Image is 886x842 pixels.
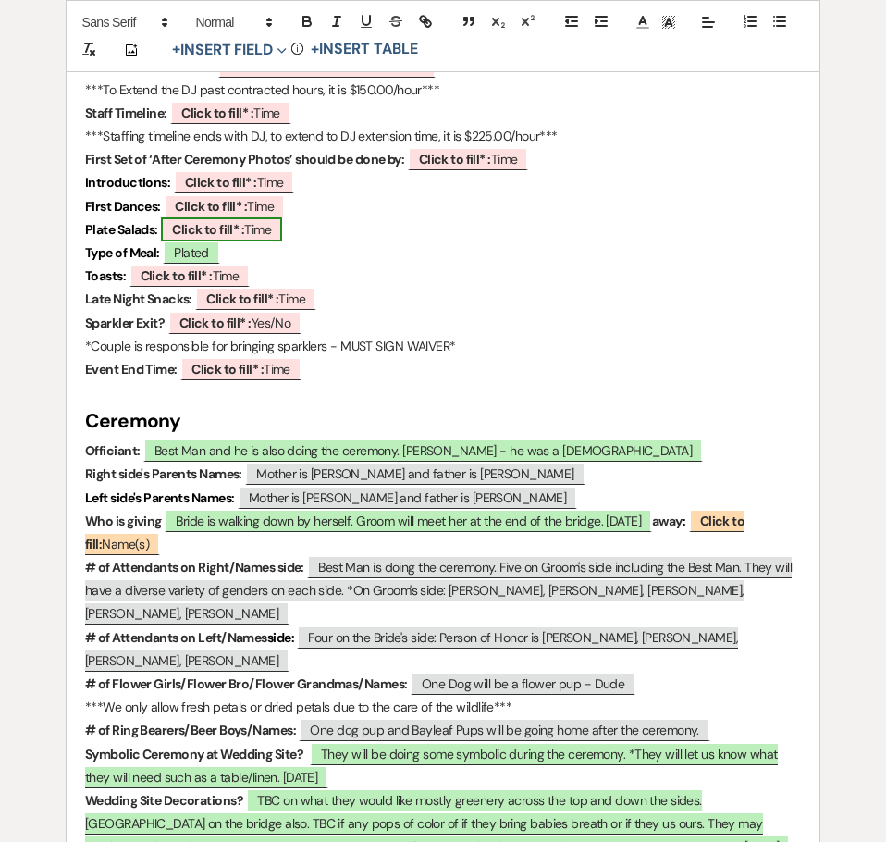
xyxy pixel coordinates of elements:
[85,629,267,646] strong: # of Attendants on Left/Names
[85,675,407,692] strong: # of Flower Girls/Flower Bro/Flower Grandmas/Names:
[175,198,247,215] b: Click to fill* :
[239,465,241,482] strong: :
[85,125,801,148] p: ***Staffing timeline ends with DJ, to extend to DJ extension time, it is $225.00/hour***
[85,335,801,358] p: *Couple is responsible for bringing sparklers - MUST SIGN WAIVER*
[172,43,180,57] span: +
[683,513,685,529] strong: :
[85,792,243,809] strong: Wedding Site Decorations?
[229,58,301,75] b: Click to fill* :
[218,55,436,78] span: Starts at Cocktail Hour
[85,361,178,378] strong: Event End Time:
[85,559,304,576] strong: # of Attendants on Right/Names side:
[191,361,264,378] b: Click to fill* :
[85,509,744,555] span: Name(s)
[185,174,257,191] b: Click to fill* :
[166,39,293,61] button: Insert Field
[238,486,577,509] span: Mother is [PERSON_NAME] and father is [PERSON_NAME]
[168,311,302,334] span: Yes/No
[129,264,251,287] span: Time
[695,11,721,33] span: Alignment
[85,513,744,552] b: Click to fill:
[85,244,160,261] strong: Type of Meal:
[172,221,244,238] b: Click to fill* :
[85,465,239,482] strong: Right side's Parents Names
[85,315,165,331] strong: Sparkler Exit?
[305,39,425,61] button: +Insert Table
[85,267,126,284] strong: Toasts:
[85,746,303,762] strong: Symbolic Ceremony at Wedding Site?
[143,439,703,462] span: Best Man and he is also doing the ceremony. [PERSON_NAME] - he was a [DEMOGRAPHIC_DATA]
[85,79,801,102] p: ***To Extend the DJ past contracted hours, it is $150.00/hour***
[85,221,158,238] strong: Plate Salads:
[206,291,278,307] b: Click to fill* :
[163,241,220,264] span: Plated
[188,11,278,33] span: Header Formats
[85,722,296,738] strong: # of Ring Bearers/Beer Boys/Names:
[267,629,294,646] strong: side:
[170,101,291,124] span: Time
[299,718,709,741] span: One dog pup and Bayleaf Pups will be going home after the ceremony.
[174,170,295,193] span: Time
[180,357,301,380] span: Time
[161,217,282,241] span: Time
[85,408,180,434] strong: Ceremony
[85,105,167,121] strong: Staff Timeline:
[85,489,234,506] strong: Left side's Parents Names:
[164,194,285,217] span: Time
[195,287,316,310] span: Time
[141,267,213,284] b: Click to fill* :
[312,43,320,57] span: +
[85,58,215,75] strong: DJ Start and End Time:
[179,315,252,331] b: Click to fill* :
[656,11,682,33] span: Text Background Color
[165,509,652,532] span: Bride is walking down by herself. Groom will meet her at the end of the bridge. [DATE]
[85,198,161,215] strong: First Dances:
[85,555,792,625] span: Best Man is doing the ceremony. Five on Groom's side including the Best Man. They will have a div...
[245,462,585,485] span: Mother is [PERSON_NAME] and father is [PERSON_NAME]
[411,672,635,695] span: One Dog will be a flower pup - Dude
[85,513,162,529] strong: Who is giving
[652,513,683,529] strong: away
[419,151,491,167] b: Click to fill* :
[85,696,801,719] p: ***We only allow fresh petals or dried petals due to the care of the wildlife***
[181,105,253,121] b: Click to fill* :
[85,151,404,167] strong: First Set of ‘After Ceremony Photos’ should be done by:
[85,174,170,191] strong: Introductions:
[630,11,656,33] span: Text Color
[85,742,778,788] span: They will be doing some symbolic during the ceremony. *They will let us know what they will need ...
[85,291,192,307] strong: Late Night Snacks:
[408,147,529,170] span: Time
[85,442,140,459] strong: Officiant:
[85,625,738,672] span: Four on the Bride's side: Person of Honor is [PERSON_NAME], [PERSON_NAME], [PERSON_NAME], [PERSON...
